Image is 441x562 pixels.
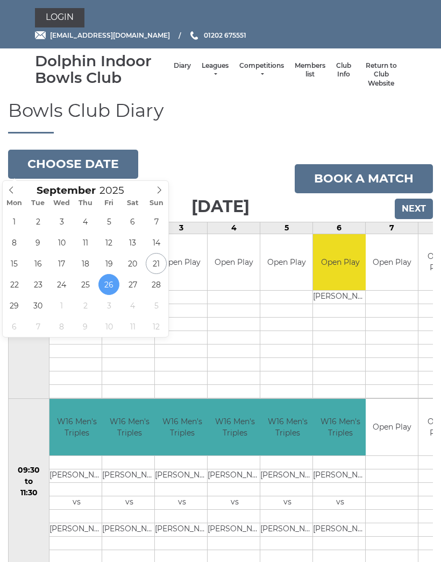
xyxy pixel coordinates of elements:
span: October 4, 2025 [122,295,143,316]
span: Fri [97,200,121,207]
button: Choose date [8,150,138,179]
span: September 15, 2025 [4,253,25,274]
td: vs [155,496,209,509]
td: [PERSON_NAME] [102,523,157,536]
td: W16 Men's Triples [102,399,157,455]
td: Open Play [366,234,418,291]
a: Diary [174,61,191,71]
td: vs [49,496,104,509]
span: September 5, 2025 [98,211,119,232]
span: September 4, 2025 [75,211,96,232]
span: [EMAIL_ADDRESS][DOMAIN_NAME] [50,31,170,39]
td: vs [313,496,367,509]
span: September 8, 2025 [4,232,25,253]
span: October 9, 2025 [75,316,96,337]
img: Phone us [190,31,198,40]
div: Dolphin Indoor Bowls Club [35,53,168,86]
td: [PERSON_NAME] [260,469,315,482]
td: W16 Men's Triples [49,399,104,455]
span: September 6, 2025 [122,211,143,232]
span: September 23, 2025 [27,274,48,295]
span: September 12, 2025 [98,232,119,253]
td: Open Play [313,234,367,291]
td: Open Play [208,234,260,291]
a: Email [EMAIL_ADDRESS][DOMAIN_NAME] [35,30,170,40]
span: September 2, 2025 [27,211,48,232]
span: September 13, 2025 [122,232,143,253]
td: Open Play [366,399,418,455]
span: Sun [145,200,168,207]
span: September 27, 2025 [122,274,143,295]
span: Wed [50,200,74,207]
td: W16 Men's Triples [260,399,315,455]
input: Scroll to increment [96,184,138,196]
span: September 28, 2025 [146,274,167,295]
h1: Bowls Club Diary [8,101,433,133]
td: [PERSON_NAME] [155,469,209,482]
span: September 16, 2025 [27,253,48,274]
td: [PERSON_NAME] [313,291,367,304]
span: September 21, 2025 [146,253,167,274]
span: October 11, 2025 [122,316,143,337]
a: Book a match [295,164,433,193]
td: Open Play [260,234,312,291]
td: [PERSON_NAME] [208,523,262,536]
td: 7 [366,222,418,234]
span: October 3, 2025 [98,295,119,316]
td: [PERSON_NAME] [313,523,367,536]
td: [PERSON_NAME] [208,469,262,482]
span: October 7, 2025 [27,316,48,337]
span: September 24, 2025 [51,274,72,295]
span: September 18, 2025 [75,253,96,274]
td: 5 [260,222,313,234]
span: October 5, 2025 [146,295,167,316]
span: September 1, 2025 [4,211,25,232]
span: September 19, 2025 [98,253,119,274]
span: September 9, 2025 [27,232,48,253]
td: [PERSON_NAME] [49,469,104,482]
span: September 22, 2025 [4,274,25,295]
td: Open Play [155,234,207,291]
span: Tue [26,200,50,207]
span: September 11, 2025 [75,232,96,253]
span: October 12, 2025 [146,316,167,337]
span: October 2, 2025 [75,295,96,316]
span: September 10, 2025 [51,232,72,253]
td: 3 [155,222,208,234]
a: Login [35,8,84,27]
span: September 25, 2025 [75,274,96,295]
td: [PERSON_NAME] [260,523,315,536]
a: Leagues [202,61,229,79]
span: October 6, 2025 [4,316,25,337]
span: October 8, 2025 [51,316,72,337]
td: [PERSON_NAME] [313,469,367,482]
span: September 26, 2025 [98,274,119,295]
input: Next [395,199,433,219]
a: Club Info [336,61,351,79]
a: Members list [295,61,325,79]
td: W16 Men's Triples [155,399,209,455]
td: vs [102,496,157,509]
td: 4 [208,222,260,234]
td: [PERSON_NAME] [49,523,104,536]
span: Mon [3,200,26,207]
span: September 17, 2025 [51,253,72,274]
span: September 30, 2025 [27,295,48,316]
span: Scroll to increment [37,186,96,196]
span: Sat [121,200,145,207]
td: W16 Men's Triples [313,399,367,455]
span: September 14, 2025 [146,232,167,253]
a: Phone us 01202 675551 [189,30,246,40]
td: [PERSON_NAME] [155,523,209,536]
td: 6 [313,222,366,234]
td: W16 Men's Triples [208,399,262,455]
span: October 1, 2025 [51,295,72,316]
span: September 20, 2025 [122,253,143,274]
td: vs [208,496,262,509]
span: 01202 675551 [204,31,246,39]
td: vs [260,496,315,509]
a: Return to Club Website [362,61,401,88]
img: Email [35,31,46,39]
span: September 3, 2025 [51,211,72,232]
span: October 10, 2025 [98,316,119,337]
